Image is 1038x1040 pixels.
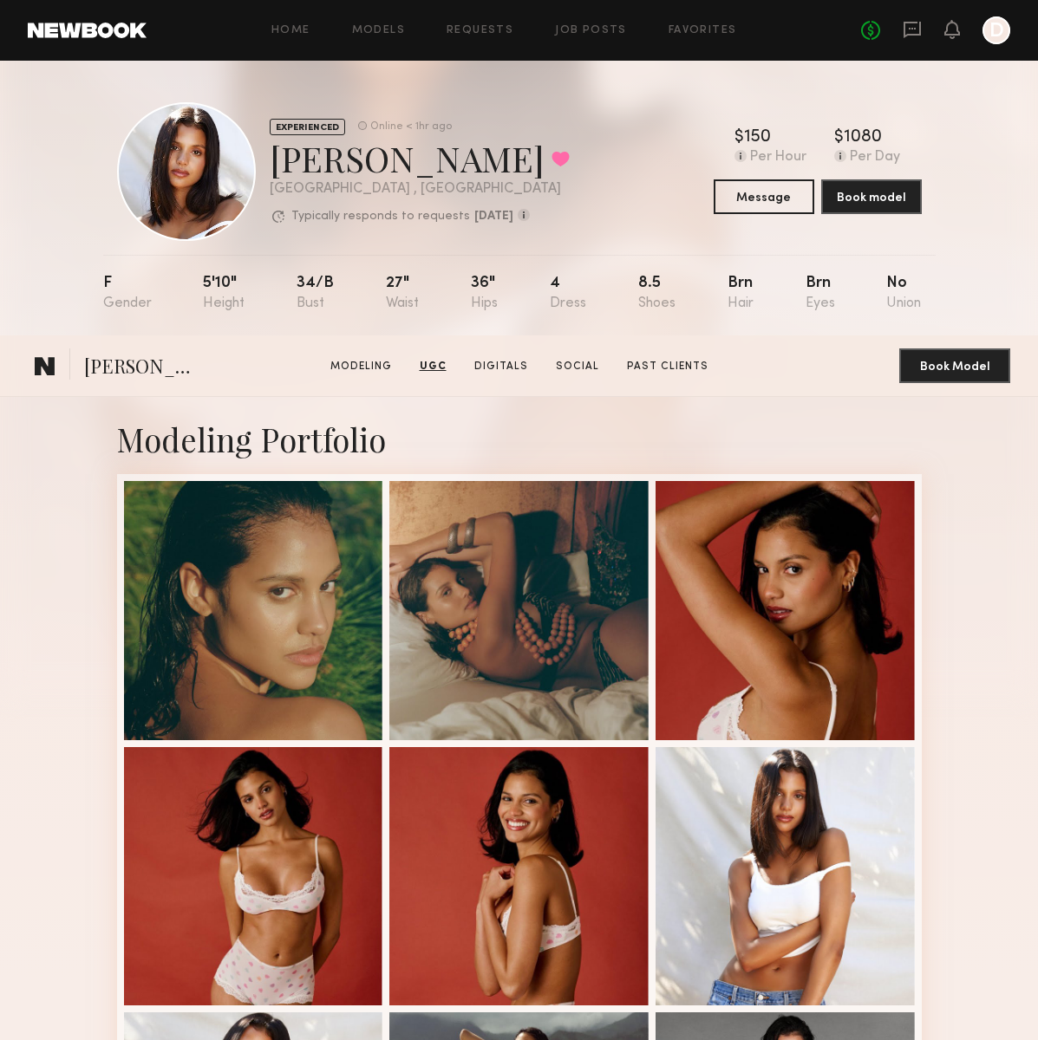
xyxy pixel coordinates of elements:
[620,359,715,374] a: Past Clients
[386,276,419,311] div: 27"
[834,129,844,146] div: $
[744,129,771,146] div: 150
[103,276,152,311] div: F
[474,211,513,223] b: [DATE]
[297,276,334,311] div: 34/b
[728,276,754,311] div: Brn
[734,129,744,146] div: $
[899,358,1010,373] a: Book Model
[669,25,737,36] a: Favorites
[291,211,470,223] p: Typically responds to requests
[549,359,606,374] a: Social
[638,276,676,311] div: 8.5
[886,276,921,311] div: No
[899,348,1010,383] button: Book Model
[550,276,586,311] div: 4
[471,276,498,311] div: 36"
[806,276,835,311] div: Brn
[983,16,1010,44] a: D
[555,25,627,36] a: Job Posts
[117,418,922,460] div: Modeling Portfolio
[270,135,570,181] div: [PERSON_NAME]
[323,359,399,374] a: Modeling
[850,150,900,166] div: Per Day
[750,150,806,166] div: Per Hour
[370,121,452,133] div: Online < 1hr ago
[844,129,882,146] div: 1080
[447,25,513,36] a: Requests
[203,276,245,311] div: 5'10"
[270,119,345,135] div: EXPERIENCED
[271,25,310,36] a: Home
[352,25,405,36] a: Models
[467,359,535,374] a: Digitals
[84,353,205,383] span: [PERSON_NAME]
[821,179,922,214] button: Book model
[270,182,570,197] div: [GEOGRAPHIC_DATA] , [GEOGRAPHIC_DATA]
[714,179,814,214] button: Message
[413,359,454,374] a: UGC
